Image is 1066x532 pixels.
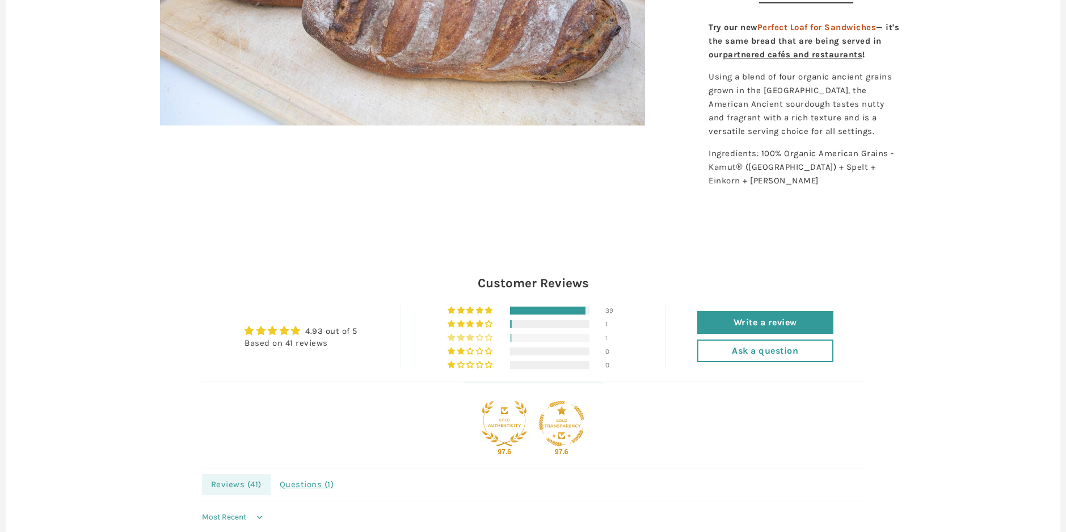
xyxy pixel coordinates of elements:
[539,401,584,446] div: Gold Transparent Shop. Published at least 95% of verified reviews received in total
[448,334,495,342] div: 2% (1) reviews with 3 star rating
[245,337,357,349] div: Based on 41 reviews
[697,340,833,362] a: Ask a question
[539,401,584,446] img: Judge.me Gold Transparent Shop medal
[697,311,833,334] a: Write a review
[202,274,865,292] h2: Customer Reviews
[757,22,877,32] span: Perfect Loaf for Sandwiches
[448,307,495,315] div: 95% (39) reviews with 5 star rating
[327,479,331,489] span: 1
[709,72,892,136] span: Using a blend of four organic ancient grains grown in the [GEOGRAPHIC_DATA], the American Ancient...
[495,447,513,456] div: 97.6
[605,320,619,328] div: 1
[202,506,266,529] select: Sort dropdown
[553,447,571,456] div: 97.6
[482,401,527,446] img: Judge.me Gold Authentic Shop medal
[723,49,863,60] a: partnered cafés and restaurants
[271,474,343,495] span: Questions ( )
[709,22,899,60] strong: Try our new — it's the same bread that are being served in our !
[482,401,527,446] a: Judge.me Gold Authentic Shop medal 97.6
[245,324,357,337] div: Average rating is 4.93 stars
[482,401,527,446] div: Gold Authentic Shop. At least 95% of published reviews are verified reviews
[605,334,619,342] div: 1
[305,326,357,336] a: 4.93 out of 5
[539,401,584,446] a: Judge.me Gold Transparent Shop medal 97.6
[448,320,495,328] div: 2% (1) reviews with 4 star rating
[709,148,894,186] span: Ingredients: 100% Organic American Grains - Kamut® ([GEOGRAPHIC_DATA]) + Spelt + Einkorn + [PERSO...
[605,307,619,315] div: 39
